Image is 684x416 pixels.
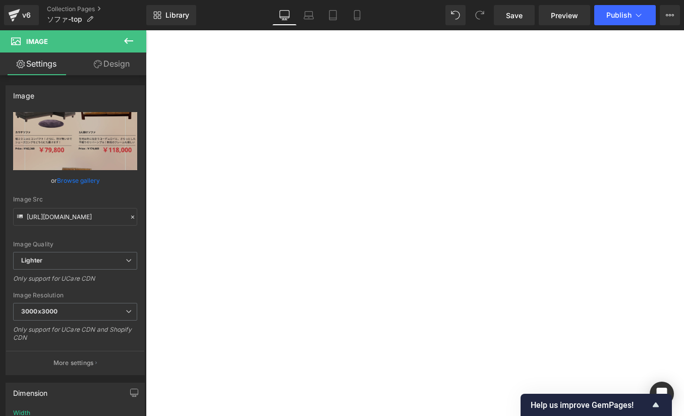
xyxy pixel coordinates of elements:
[272,5,297,25] a: Desktop
[321,5,345,25] a: Tablet
[53,358,94,368] p: More settings
[21,307,58,315] b: 3000x3000
[6,351,144,375] button: More settings
[470,5,490,25] button: Redo
[21,256,42,264] b: Lighter
[551,10,578,21] span: Preview
[531,399,662,411] button: Show survey - Help us improve GemPages!
[13,175,137,186] div: or
[13,383,48,397] div: Dimension
[20,9,33,22] div: v6
[13,275,137,289] div: Only support for UCare CDN
[606,11,632,19] span: Publish
[13,86,34,100] div: Image
[13,196,137,203] div: Image Src
[4,5,39,25] a: v6
[13,241,137,248] div: Image Quality
[445,5,466,25] button: Undo
[539,5,590,25] a: Preview
[57,172,100,189] a: Browse gallery
[594,5,656,25] button: Publish
[47,15,82,23] span: ソファ-top
[297,5,321,25] a: Laptop
[146,5,196,25] a: New Library
[13,208,137,226] input: Link
[531,400,650,410] span: Help us improve GemPages!
[26,37,48,45] span: Image
[650,382,674,406] div: Open Intercom Messenger
[13,326,137,348] div: Only support for UCare CDN and Shopify CDN
[345,5,369,25] a: Mobile
[13,292,137,299] div: Image Resolution
[47,5,146,13] a: Collection Pages
[165,11,189,20] span: Library
[75,53,148,75] a: Design
[506,10,523,21] span: Save
[660,5,680,25] button: More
